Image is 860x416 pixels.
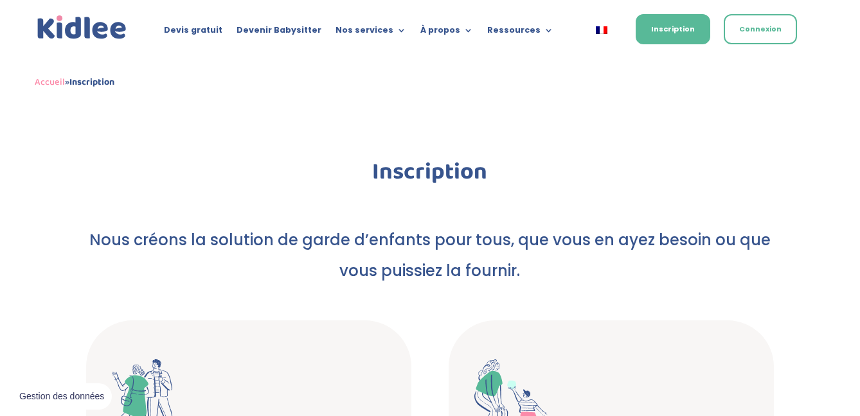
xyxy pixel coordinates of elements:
[35,74,65,90] a: Accueil
[86,160,774,190] h1: Inscription
[86,225,774,286] p: Nous créons la solution de garde d’enfants pour tous, que vous en ayez besoin ou que vous puissie...
[596,26,607,34] img: Français
[69,74,114,90] strong: Inscription
[35,74,114,90] span: »
[12,383,112,410] button: Gestion des données
[19,391,104,403] span: Gestion des données
[336,26,406,40] a: Nos services
[724,14,797,44] a: Connexion
[420,26,473,40] a: À propos
[237,26,321,40] a: Devenir Babysitter
[35,13,130,42] img: logo_kidlee_bleu
[35,13,130,42] a: Kidlee Logo
[487,26,553,40] a: Ressources
[164,26,222,40] a: Devis gratuit
[636,14,710,44] a: Inscription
